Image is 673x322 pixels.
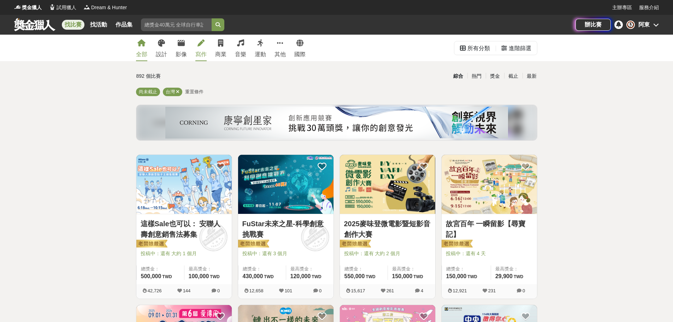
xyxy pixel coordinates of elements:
[185,89,203,94] span: 重置條件
[523,70,541,82] div: 最新
[243,273,263,279] span: 430,000
[344,265,383,273] span: 總獎金：
[344,273,365,279] span: 550,000
[166,89,175,94] span: 台灣
[351,288,365,293] span: 15,617
[91,4,127,11] span: Dream & Hunter
[413,274,423,279] span: TWD
[148,288,162,293] span: 42,726
[344,250,431,257] span: 投稿中：還有 大約 2 個月
[255,35,266,61] a: 運動
[141,273,161,279] span: 500,000
[392,265,431,273] span: 最高獎金：
[22,4,42,11] span: 獎金獵人
[509,41,531,55] div: 進階篩選
[446,265,486,273] span: 總獎金：
[136,35,147,61] a: 全部
[421,288,423,293] span: 4
[467,274,477,279] span: TWD
[141,18,212,31] input: 總獎金40萬元 全球自行車設計比賽
[141,250,228,257] span: 投稿中：還有 大約 1 個月
[136,155,232,214] img: Cover Image
[162,274,172,279] span: TWD
[176,35,187,61] a: 影像
[57,4,76,11] span: 試用獵人
[488,288,496,293] span: 231
[294,50,306,59] div: 國際
[440,239,473,249] img: 老闆娘嚴選
[238,155,333,214] img: Cover Image
[62,20,84,30] a: 找比賽
[189,273,209,279] span: 100,000
[135,239,167,249] img: 老闆娘嚴選
[467,70,486,82] div: 熱門
[156,35,167,61] a: 設計
[243,265,282,273] span: 總獎金：
[242,218,329,240] a: FuStar未來之星-科學創意挑戰賽
[290,273,311,279] span: 120,000
[453,288,467,293] span: 12,921
[294,35,306,61] a: 國際
[446,273,467,279] span: 150,000
[49,4,56,11] img: Logo
[274,50,286,59] div: 其他
[467,41,490,55] div: 所有分類
[83,4,127,11] a: LogoDream & Hunter
[215,50,226,59] div: 商業
[217,288,220,293] span: 0
[165,107,508,139] img: 450e0687-a965-40c0-abf0-84084e733638.png
[264,274,273,279] span: TWD
[486,70,504,82] div: 獎金
[141,265,180,273] span: 總獎金：
[627,21,634,28] img: Avatar
[14,4,42,11] a: Logo獎金獵人
[49,4,76,11] a: Logo試用獵人
[338,239,371,249] img: 老闆娘嚴選
[141,218,228,240] a: 這樣Sale也可以： 安聯人壽創意銷售法募集
[113,20,135,30] a: 作品集
[639,4,659,11] a: 服務介紹
[139,89,157,94] span: 尚未截止
[612,4,632,11] a: 主辦專區
[638,21,650,29] div: 阿東
[14,4,21,11] img: Logo
[183,288,191,293] span: 144
[504,70,523,82] div: 截止
[285,288,293,293] span: 101
[319,288,321,293] span: 0
[523,288,525,293] span: 0
[449,70,467,82] div: 綜合
[514,274,523,279] span: TWD
[274,35,286,61] a: 其他
[446,250,533,257] span: 投稿中：還有 4 天
[136,50,147,59] div: 全部
[83,4,90,11] img: Logo
[442,155,537,214] img: Cover Image
[312,274,321,279] span: TWD
[235,35,246,61] a: 音樂
[340,155,435,214] img: Cover Image
[495,273,513,279] span: 29,900
[87,20,110,30] a: 找活動
[195,50,207,59] div: 寫作
[255,50,266,59] div: 運動
[392,273,413,279] span: 150,000
[237,239,269,249] img: 老闆娘嚴選
[290,265,329,273] span: 最高獎金：
[215,35,226,61] a: 商業
[176,50,187,59] div: 影像
[156,50,167,59] div: 設計
[136,70,270,82] div: 892 個比賽
[242,250,329,257] span: 投稿中：還有 3 個月
[575,19,611,31] a: 辦比賽
[195,35,207,61] a: 寫作
[235,50,246,59] div: 音樂
[495,265,533,273] span: 最高獎金：
[366,274,375,279] span: TWD
[249,288,264,293] span: 12,658
[386,288,394,293] span: 261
